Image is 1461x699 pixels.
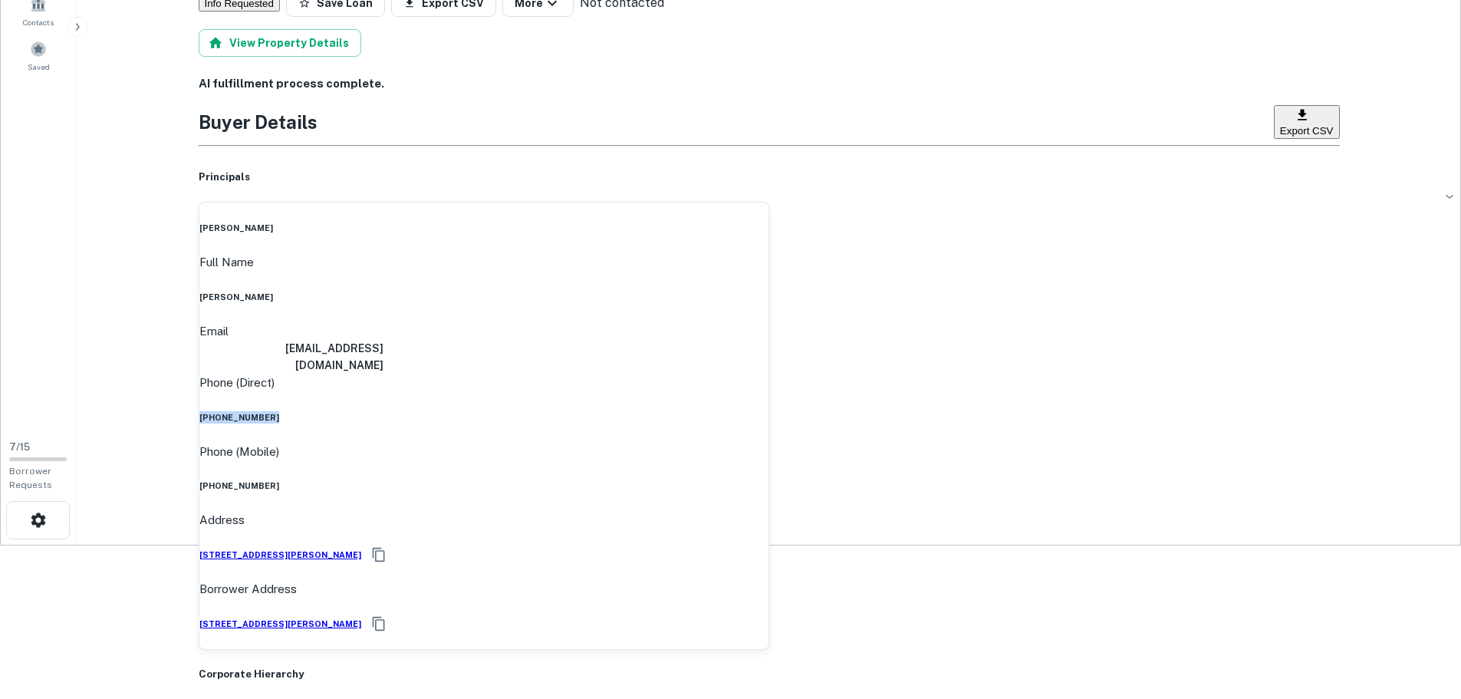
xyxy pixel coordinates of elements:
h5: Principals [199,170,250,185]
button: Copy Address [367,612,390,635]
span: Saved [28,61,50,73]
button: View Property Details [199,29,361,57]
button: Copy Address [367,543,390,566]
iframe: Chat Widget [1384,576,1461,650]
p: Phone (Mobile) [199,443,279,461]
h6: [PHONE_NUMBER] [199,411,768,424]
p: Borrower Address [199,580,768,598]
a: [STREET_ADDRESS][PERSON_NAME] [199,529,361,580]
a: [STREET_ADDRESS][PERSON_NAME] [199,598,361,649]
p: Email [199,322,768,341]
h6: [PERSON_NAME] [199,291,768,303]
p: Full Name [199,253,768,272]
h6: [STREET_ADDRESS][PERSON_NAME] [199,549,361,561]
h4: Buyer Details [199,108,318,136]
a: Saved [5,35,72,76]
span: Contacts [23,16,54,28]
span: 7 / 15 [9,441,30,453]
h6: AI fulfillment process complete. [199,75,1340,93]
h6: [PERSON_NAME] [199,222,768,234]
span: Borrower Requests [9,466,52,490]
h6: [PHONE_NUMBER] [199,480,768,492]
p: Address [199,511,768,529]
h6: [EMAIL_ADDRESS][DOMAIN_NAME] [199,340,383,374]
h6: [STREET_ADDRESS][PERSON_NAME] [199,618,361,630]
p: Phone (Direct) [199,374,275,392]
button: Export CSV [1274,105,1340,139]
h5: Corporate Hierarchy [199,667,1340,682]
